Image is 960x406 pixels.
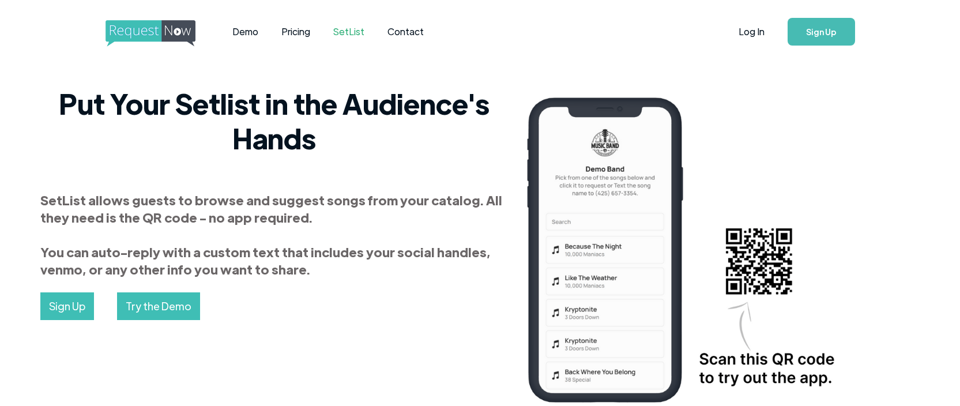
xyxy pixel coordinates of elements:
[106,20,192,43] a: home
[322,14,376,50] a: SetList
[270,14,322,50] a: Pricing
[106,20,217,47] img: requestnow logo
[117,292,200,320] a: Try the Demo
[40,292,94,320] a: Sign Up
[40,191,502,277] strong: SetList allows guests to browse and suggest songs from your catalog. All they need is the QR code...
[40,86,508,155] h2: Put Your Setlist in the Audience's Hands
[221,14,270,50] a: Demo
[788,18,855,46] a: Sign Up
[376,14,435,50] a: Contact
[727,12,776,52] a: Log In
